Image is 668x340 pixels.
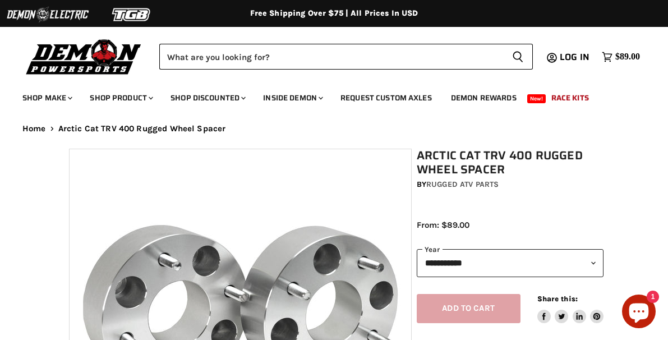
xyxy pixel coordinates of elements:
[417,249,603,277] select: year
[560,50,589,64] span: Log in
[443,86,525,109] a: Demon Rewards
[81,86,160,109] a: Shop Product
[6,4,90,25] img: Demon Electric Logo 2
[503,44,533,70] button: Search
[332,86,440,109] a: Request Custom Axles
[417,178,603,191] div: by
[615,52,640,62] span: $89.00
[255,86,330,109] a: Inside Demon
[22,36,145,76] img: Demon Powersports
[596,49,646,65] a: $89.00
[14,86,79,109] a: Shop Make
[537,295,578,303] span: Share this:
[417,220,469,230] span: From: $89.00
[58,124,226,134] span: Arctic Cat TRV 400 Rugged Wheel Spacer
[162,86,252,109] a: Shop Discounted
[159,44,503,70] input: Search
[417,149,603,177] h1: Arctic Cat TRV 400 Rugged Wheel Spacer
[22,124,46,134] a: Home
[619,295,659,331] inbox-online-store-chat: Shopify online store chat
[537,294,604,324] aside: Share this:
[555,52,596,62] a: Log in
[426,180,499,189] a: Rugged ATV Parts
[527,94,546,103] span: New!
[159,44,533,70] form: Product
[14,82,637,109] ul: Main menu
[543,86,597,109] a: Race Kits
[90,4,174,25] img: TGB Logo 2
